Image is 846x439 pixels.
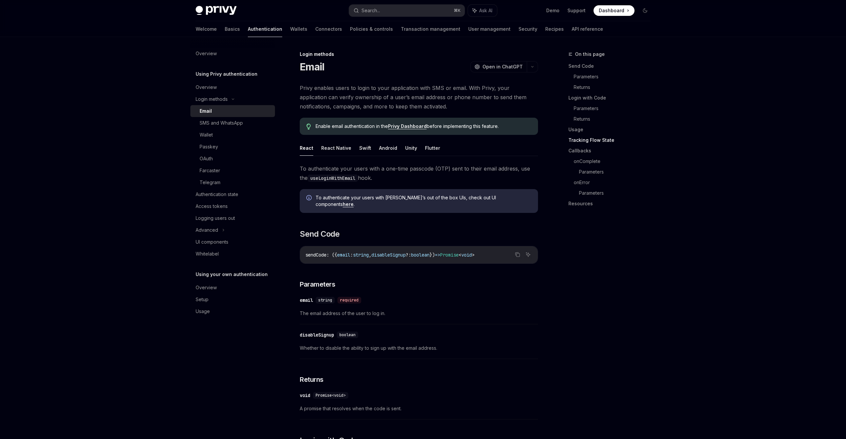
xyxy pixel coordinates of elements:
span: boolean [339,332,356,338]
a: OAuth [190,153,275,165]
div: Authentication state [196,190,238,198]
button: React Native [321,140,351,156]
div: SMS and WhatsApp [200,119,243,127]
code: useLoginWithEmail [308,175,358,182]
div: Email [200,107,212,115]
span: => [435,252,440,258]
div: OAuth [200,155,213,163]
span: Promise [440,252,459,258]
div: Whitelabel [196,250,219,258]
span: Open in ChatGPT [482,63,523,70]
div: Login methods [196,95,228,103]
span: > [472,252,475,258]
div: Overview [196,83,217,91]
div: required [337,297,361,303]
a: Basics [225,21,240,37]
span: Enable email authentication in the before implementing this feature. [316,123,531,130]
span: Promise<void> [316,393,346,398]
button: Open in ChatGPT [470,61,527,72]
a: Support [567,7,586,14]
a: Usage [190,305,275,317]
span: Whether to disable the ability to sign up with the email address. [300,344,538,352]
div: Setup [196,296,209,303]
svg: Info [306,195,313,202]
a: Resources [568,198,656,209]
span: A promise that resolves when the code is sent. [300,405,538,413]
a: Returns [574,82,656,93]
a: Farcaster [190,165,275,177]
a: Logging users out [190,212,275,224]
div: Login methods [300,51,538,58]
span: Returns [300,375,324,384]
span: sendCode [305,252,327,258]
span: string [318,298,332,303]
span: email [337,252,350,258]
a: Access tokens [190,200,275,212]
a: Parameters [574,71,656,82]
div: Passkey [200,143,218,151]
a: Authentication state [190,188,275,200]
a: Parameters [579,188,656,198]
div: Logging users out [196,214,235,222]
a: Overview [190,282,275,294]
a: SMS and WhatsApp [190,117,275,129]
img: dark logo [196,6,237,15]
span: Send Code [300,229,340,239]
a: Login with Code [568,93,656,103]
a: Parameters [574,103,656,114]
a: Overview [190,81,275,93]
a: Usage [568,124,656,135]
a: Passkey [190,141,275,153]
span: string [353,252,369,258]
a: Overview [190,48,275,60]
div: Access tokens [196,202,228,210]
a: Wallets [290,21,307,37]
div: Advanced [196,226,218,234]
span: , [369,252,371,258]
h5: Using Privy authentication [196,70,257,78]
a: Callbacks [568,145,656,156]
a: Authentication [248,21,282,37]
span: Parameters [300,280,335,289]
span: void [461,252,472,258]
a: Connectors [315,21,342,37]
a: Whitelabel [190,248,275,260]
div: Search... [362,7,380,15]
button: Toggle dark mode [640,5,650,16]
h5: Using your own authentication [196,270,268,278]
a: Demo [546,7,559,14]
a: Telegram [190,177,275,188]
a: Returns [574,114,656,124]
a: User management [468,21,511,37]
a: Recipes [545,21,564,37]
span: boolean [411,252,430,258]
a: Transaction management [401,21,460,37]
h1: Email [300,61,324,73]
span: The email address of the user to log in. [300,309,538,317]
a: onError [574,177,656,188]
a: here [343,201,354,207]
span: : [350,252,353,258]
svg: Tip [306,124,311,130]
div: Overview [196,284,217,292]
a: Tracking Flow State [568,135,656,145]
span: Privy enables users to login to your application with SMS or email. With Privy, your application ... [300,83,538,111]
span: ?: [406,252,411,258]
div: Overview [196,50,217,58]
a: UI components [190,236,275,248]
button: Android [379,140,397,156]
a: Setup [190,294,275,305]
div: Usage [196,307,210,315]
button: Unity [405,140,417,156]
span: To authenticate your users with a one-time passcode (OTP) sent to their email address, use the hook. [300,164,538,182]
span: On this page [575,50,605,58]
div: Wallet [200,131,213,139]
a: Policies & controls [350,21,393,37]
button: Copy the contents from the code block [513,250,522,259]
span: : ({ [327,252,337,258]
div: disableSignup [300,332,334,338]
div: Telegram [200,179,220,186]
button: Ask AI [468,5,497,17]
button: React [300,140,313,156]
span: }) [430,252,435,258]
